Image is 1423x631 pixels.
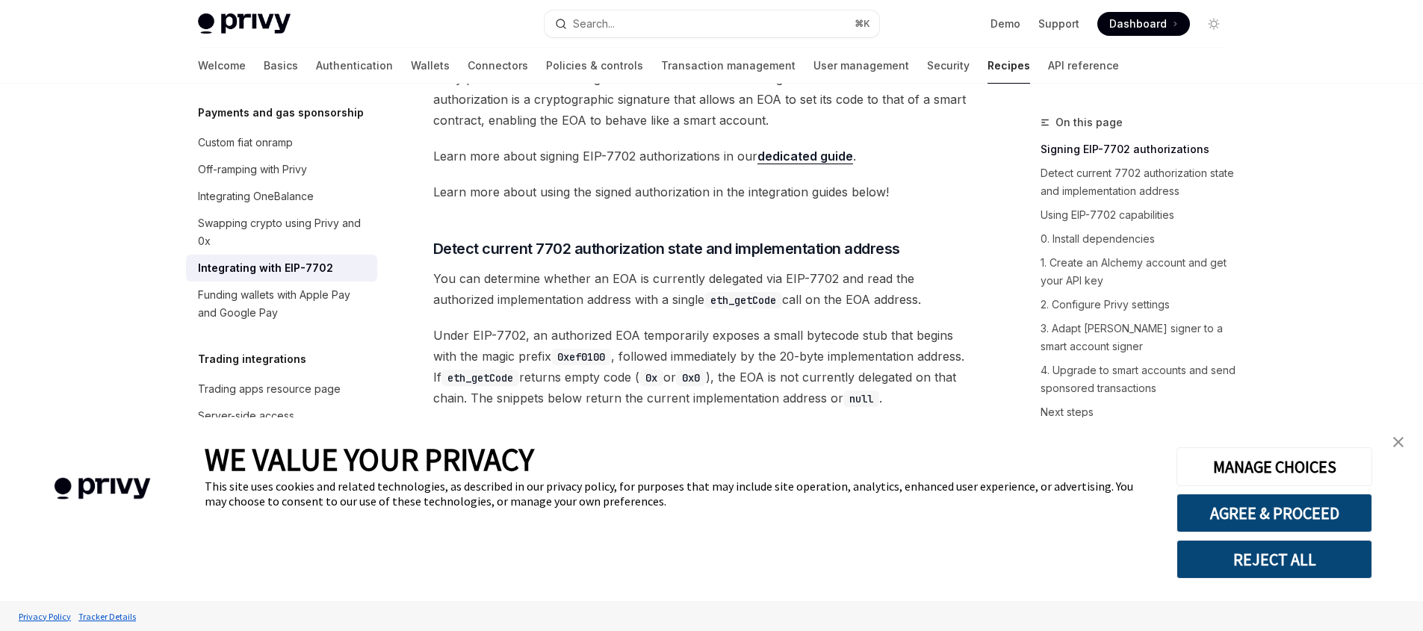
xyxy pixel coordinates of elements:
[198,134,293,152] div: Custom fiat onramp
[75,603,140,630] a: Tracker Details
[198,407,294,425] div: Server-side access
[186,255,377,282] a: Integrating with EIP-7702
[186,210,377,255] a: Swapping crypto using Privy and 0x
[639,370,663,386] code: 0x
[198,13,291,34] img: light logo
[990,16,1020,31] a: Demo
[1041,203,1238,227] a: Using EIP-7702 capabilities
[198,214,368,250] div: Swapping crypto using Privy and 0x
[1041,358,1238,400] a: 4. Upgrade to smart accounts and send sponsored transactions
[1041,251,1238,293] a: 1. Create an Alchemy account and get your API key
[1097,12,1190,36] a: Dashboard
[1041,161,1238,203] a: Detect current 7702 authorization state and implementation address
[704,292,782,308] code: eth_getCode
[468,48,528,84] a: Connectors
[1202,12,1226,36] button: Toggle dark mode
[1383,427,1413,457] a: close banner
[1041,400,1238,424] a: Next steps
[316,48,393,84] a: Authentication
[433,325,972,408] span: Under EIP-7702, an authorized EOA temporarily exposes a small bytecode stub that begins with the ...
[843,391,879,407] code: null
[411,48,450,84] a: Wallets
[433,68,972,131] span: Privy provides methods to sign EIP-7702 authorizations using the user’s embedded wallet. This aut...
[186,376,377,402] a: Trading apps resource page
[186,129,377,156] a: Custom fiat onramp
[1176,494,1372,532] button: AGREE & PROCEED
[198,104,364,122] h5: Payments and gas sponsorship
[1055,114,1123,131] span: On this page
[15,603,75,630] a: Privacy Policy
[198,187,314,205] div: Integrating OneBalance
[988,48,1030,84] a: Recipes
[1176,447,1372,486] button: MANAGE CHOICES
[1041,293,1238,317] a: 2. Configure Privy settings
[546,48,643,84] a: Policies & controls
[433,181,972,202] span: Learn more about using the signed authorization in the integration guides below!
[1048,48,1119,84] a: API reference
[1393,437,1404,447] img: close banner
[1041,227,1238,251] a: 0. Install dependencies
[186,402,377,429] a: Server-side access
[22,456,182,521] img: company logo
[186,156,377,183] a: Off-ramping with Privy
[661,48,796,84] a: Transaction management
[1109,16,1167,31] span: Dashboard
[198,380,341,398] div: Trading apps resource page
[433,238,900,259] span: Detect current 7702 authorization state and implementation address
[198,350,306,368] h5: Trading integrations
[205,440,534,479] span: WE VALUE YOUR PRIVACY
[198,259,333,277] div: Integrating with EIP-7702
[433,146,972,167] span: Learn more about signing EIP-7702 authorizations in our .
[813,48,909,84] a: User management
[855,18,870,30] span: ⌘ K
[198,48,246,84] a: Welcome
[441,370,519,386] code: eth_getCode
[198,286,368,322] div: Funding wallets with Apple Pay and Google Pay
[205,479,1154,509] div: This site uses cookies and related technologies, as described in our privacy policy, for purposes...
[186,183,377,210] a: Integrating OneBalance
[545,10,879,37] button: Search...⌘K
[927,48,970,84] a: Security
[676,370,706,386] code: 0x0
[573,15,615,33] div: Search...
[1041,317,1238,358] a: 3. Adapt [PERSON_NAME] signer to a smart account signer
[198,161,307,178] div: Off-ramping with Privy
[551,349,611,365] code: 0xef0100
[757,149,853,164] a: dedicated guide
[433,268,972,310] span: You can determine whether an EOA is currently delegated via EIP-7702 and read the authorized impl...
[1176,540,1372,579] button: REJECT ALL
[1041,137,1238,161] a: Signing EIP-7702 authorizations
[1038,16,1079,31] a: Support
[186,282,377,326] a: Funding wallets with Apple Pay and Google Pay
[264,48,298,84] a: Basics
